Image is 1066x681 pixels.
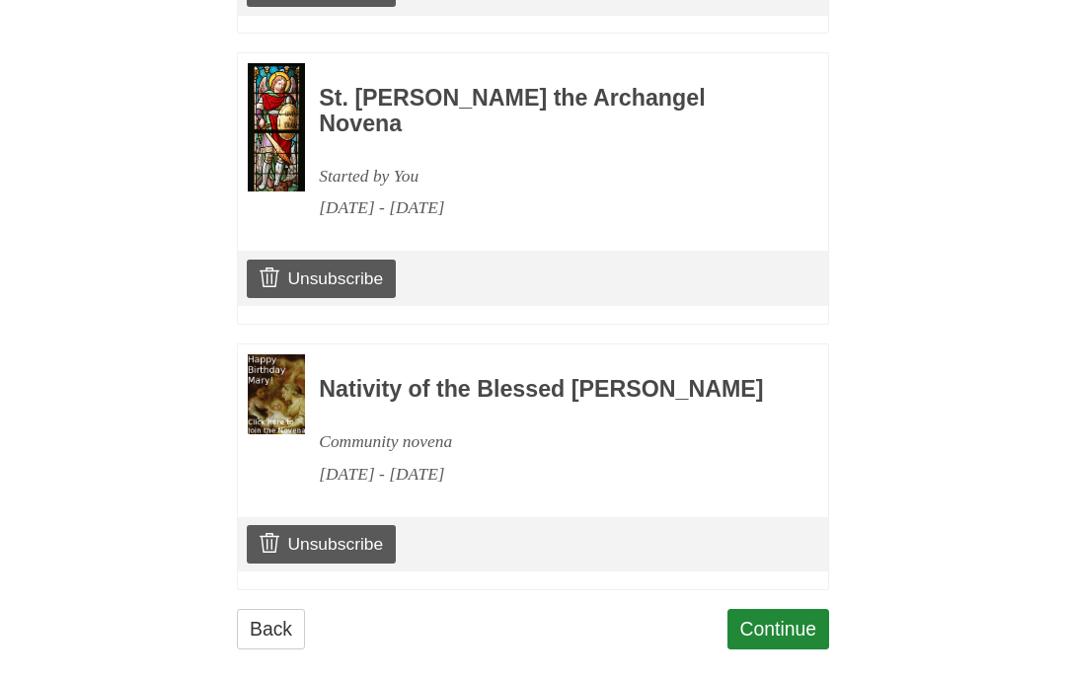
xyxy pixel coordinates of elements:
img: Novena image [248,354,305,435]
h3: Nativity of the Blessed [PERSON_NAME] [319,377,775,403]
div: Started by You [319,160,775,192]
a: Unsubscribe [247,525,396,563]
div: Community novena [319,425,775,458]
div: [DATE] - [DATE] [319,191,775,224]
div: [DATE] - [DATE] [319,458,775,491]
a: Unsubscribe [247,260,396,297]
a: Back [237,609,305,649]
a: Continue [727,609,830,649]
img: Novena image [248,63,305,191]
h3: St. [PERSON_NAME] the Archangel Novena [319,86,775,136]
